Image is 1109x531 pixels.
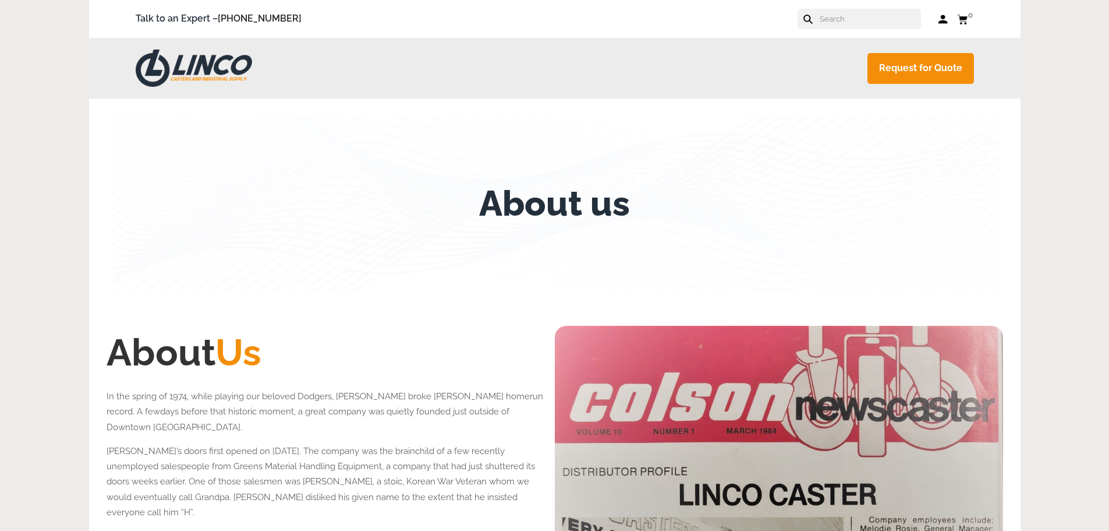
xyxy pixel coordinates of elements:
[218,13,302,24] a: [PHONE_NUMBER]
[107,330,261,374] span: About
[819,9,921,29] input: Search
[107,446,535,518] span: [PERSON_NAME]’s doors first opened on [DATE]. The company was the brainchild of a few recently un...
[938,13,948,25] a: Log in
[957,12,974,26] a: 0
[215,330,261,374] span: Us
[968,10,973,19] span: 0
[107,391,543,432] span: In the spring of 1974, while playing our beloved Dodgers, [PERSON_NAME] broke [PERSON_NAME] homer...
[479,183,630,224] h1: About us
[136,50,252,87] img: LINCO CASTERS & INDUSTRIAL SUPPLY
[136,11,302,27] span: Talk to an Expert –
[867,53,974,84] a: Request for Quote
